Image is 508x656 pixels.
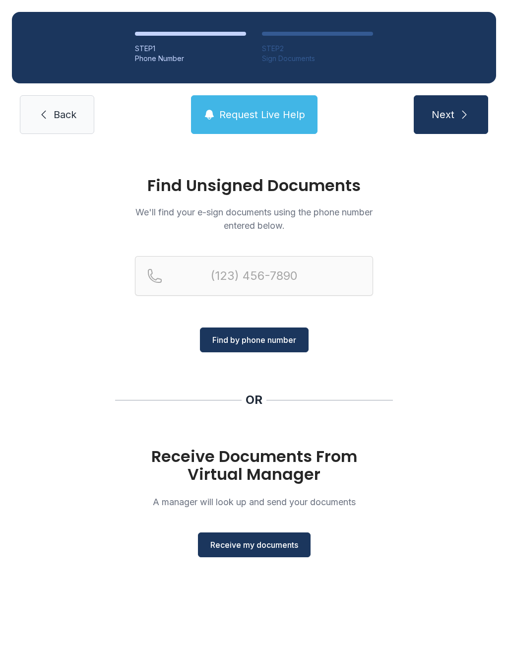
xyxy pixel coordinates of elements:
span: Next [432,108,454,122]
div: STEP 2 [262,44,373,54]
span: Receive my documents [210,539,298,551]
input: Reservation phone number [135,256,373,296]
div: Sign Documents [262,54,373,64]
span: Back [54,108,76,122]
span: Request Live Help [219,108,305,122]
div: STEP 1 [135,44,246,54]
div: Phone Number [135,54,246,64]
div: OR [246,392,262,408]
p: A manager will look up and send your documents [135,495,373,509]
h1: Find Unsigned Documents [135,178,373,194]
p: We'll find your e-sign documents using the phone number entered below. [135,205,373,232]
span: Find by phone number [212,334,296,346]
h1: Receive Documents From Virtual Manager [135,448,373,483]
